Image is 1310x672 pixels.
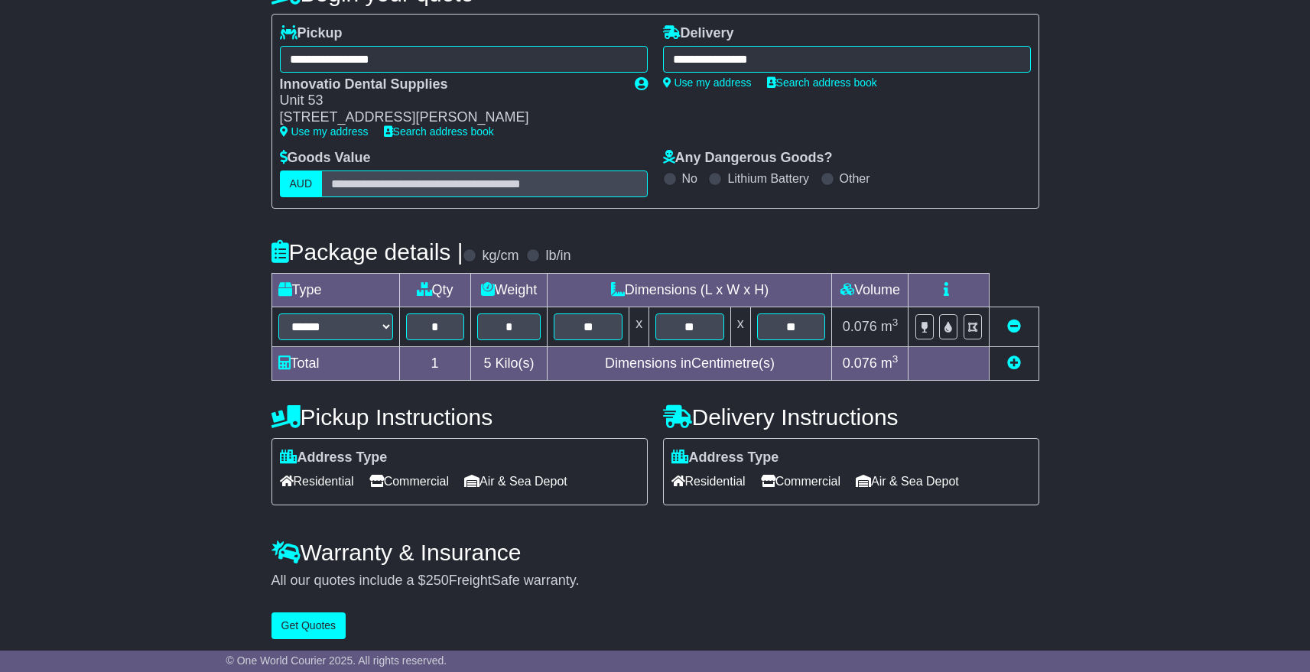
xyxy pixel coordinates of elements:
td: Total [271,346,399,380]
span: Residential [671,469,746,493]
a: Remove this item [1007,319,1021,334]
label: Lithium Battery [727,171,809,186]
label: Address Type [280,450,388,466]
td: x [730,307,750,346]
td: Qty [399,273,470,307]
span: Residential [280,469,354,493]
a: Search address book [767,76,877,89]
label: Other [840,171,870,186]
h4: Delivery Instructions [663,404,1039,430]
td: x [629,307,649,346]
span: 0.076 [843,355,877,371]
a: Use my address [280,125,369,138]
label: kg/cm [482,248,518,265]
div: Innovatio Dental Supplies [280,76,619,93]
h4: Pickup Instructions [271,404,648,430]
label: AUD [280,170,323,197]
label: Any Dangerous Goods? [663,150,833,167]
div: [STREET_ADDRESS][PERSON_NAME] [280,109,619,126]
span: 250 [426,573,449,588]
a: Search address book [384,125,494,138]
sup: 3 [892,317,899,328]
td: Kilo(s) [470,346,548,380]
span: Commercial [369,469,449,493]
span: 5 [483,355,491,371]
span: Commercial [761,469,840,493]
label: Pickup [280,25,343,42]
td: Dimensions in Centimetre(s) [548,346,832,380]
h4: Package details | [271,239,463,265]
div: All our quotes include a $ FreightSafe warranty. [271,573,1039,589]
span: m [881,355,899,371]
span: Air & Sea Depot [464,469,567,493]
label: Address Type [671,450,779,466]
label: Goods Value [280,150,371,167]
span: Air & Sea Depot [856,469,959,493]
td: Volume [832,273,909,307]
h4: Warranty & Insurance [271,540,1039,565]
span: 0.076 [843,319,877,334]
td: Dimensions (L x W x H) [548,273,832,307]
td: 1 [399,346,470,380]
label: Delivery [663,25,734,42]
a: Use my address [663,76,752,89]
span: © One World Courier 2025. All rights reserved. [226,654,447,667]
td: Type [271,273,399,307]
span: m [881,319,899,334]
label: lb/in [545,248,570,265]
label: No [682,171,697,186]
div: Unit 53 [280,93,619,109]
button: Get Quotes [271,612,346,639]
a: Add new item [1007,355,1021,371]
sup: 3 [892,353,899,365]
td: Weight [470,273,548,307]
